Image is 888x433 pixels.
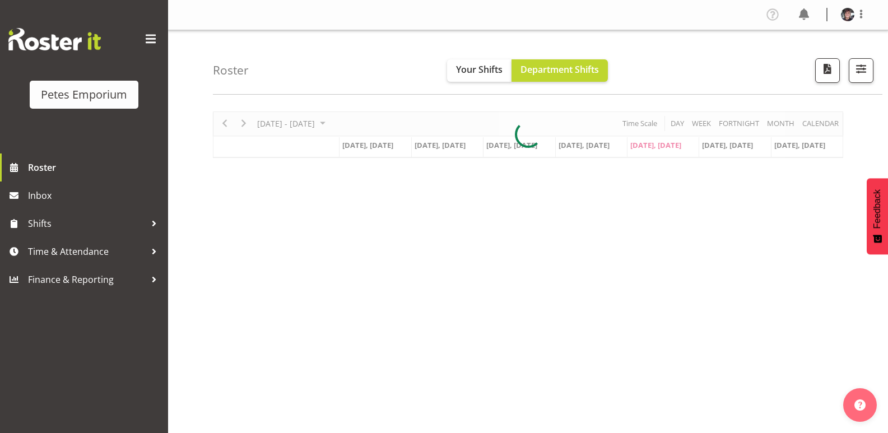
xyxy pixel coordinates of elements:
img: Rosterit website logo [8,28,101,50]
button: Filter Shifts [849,58,873,83]
span: Department Shifts [520,63,599,76]
div: Petes Emporium [41,86,127,103]
span: Time & Attendance [28,243,146,260]
span: Shifts [28,215,146,232]
span: Feedback [872,189,882,229]
button: Feedback - Show survey [867,178,888,254]
span: Roster [28,159,162,176]
span: Inbox [28,187,162,204]
span: Your Shifts [456,63,503,76]
button: Download a PDF of the roster according to the set date range. [815,58,840,83]
button: Your Shifts [447,59,512,82]
span: Finance & Reporting [28,271,146,288]
img: michelle-whaleb4506e5af45ffd00a26cc2b6420a9100.png [841,8,854,21]
h4: Roster [213,64,249,77]
button: Department Shifts [512,59,608,82]
img: help-xxl-2.png [854,399,866,411]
